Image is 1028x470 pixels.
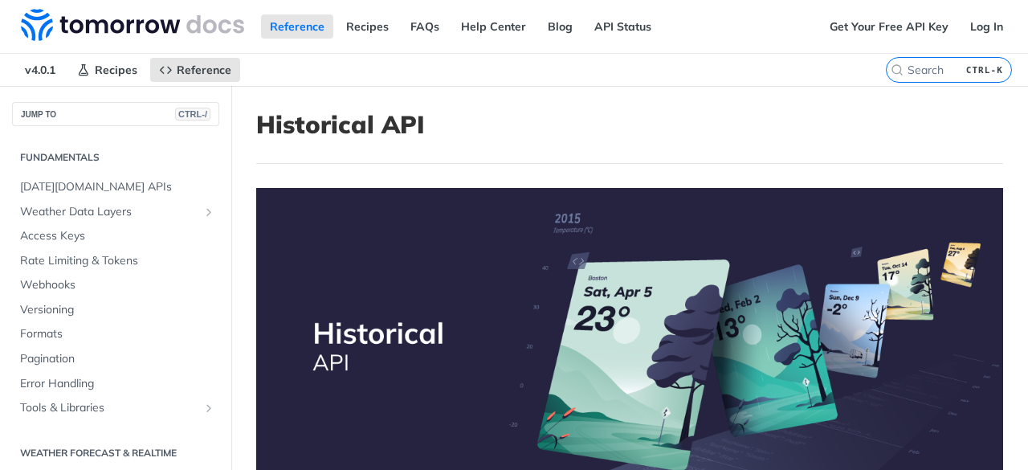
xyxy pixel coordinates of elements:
span: Tools & Libraries [20,400,198,416]
a: Access Keys [12,224,219,248]
span: CTRL-/ [175,108,210,121]
a: Log In [961,14,1012,39]
a: Reference [261,14,333,39]
span: Pagination [20,351,215,367]
span: Webhooks [20,277,215,293]
img: Tomorrow.io Weather API Docs [21,9,244,41]
kbd: CTRL-K [962,62,1007,78]
a: Webhooks [12,273,219,297]
a: Formats [12,322,219,346]
a: Reference [150,58,240,82]
a: Blog [539,14,581,39]
h2: Fundamentals [12,150,219,165]
a: Recipes [337,14,398,39]
span: Formats [20,326,215,342]
a: Tools & LibrariesShow subpages for Tools & Libraries [12,396,219,420]
span: Reference [177,63,231,77]
h2: Weather Forecast & realtime [12,446,219,460]
span: Recipes [95,63,137,77]
a: Versioning [12,298,219,322]
a: Error Handling [12,372,219,396]
span: v4.0.1 [16,58,64,82]
button: Show subpages for Weather Data Layers [202,206,215,219]
a: Rate Limiting & Tokens [12,249,219,273]
span: Rate Limiting & Tokens [20,253,215,269]
a: Help Center [452,14,535,39]
a: API Status [585,14,660,39]
h1: Historical API [256,110,1003,139]
a: Get Your Free API Key [821,14,957,39]
button: JUMP TOCTRL-/ [12,102,219,126]
span: Weather Data Layers [20,204,198,220]
a: [DATE][DOMAIN_NAME] APIs [12,175,219,199]
span: Error Handling [20,376,215,392]
svg: Search [891,63,904,76]
a: Recipes [68,58,146,82]
span: Versioning [20,302,215,318]
span: Access Keys [20,228,215,244]
span: [DATE][DOMAIN_NAME] APIs [20,179,215,195]
a: Pagination [12,347,219,371]
a: Weather Data LayersShow subpages for Weather Data Layers [12,200,219,224]
button: Show subpages for Tools & Libraries [202,402,215,415]
a: FAQs [402,14,448,39]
